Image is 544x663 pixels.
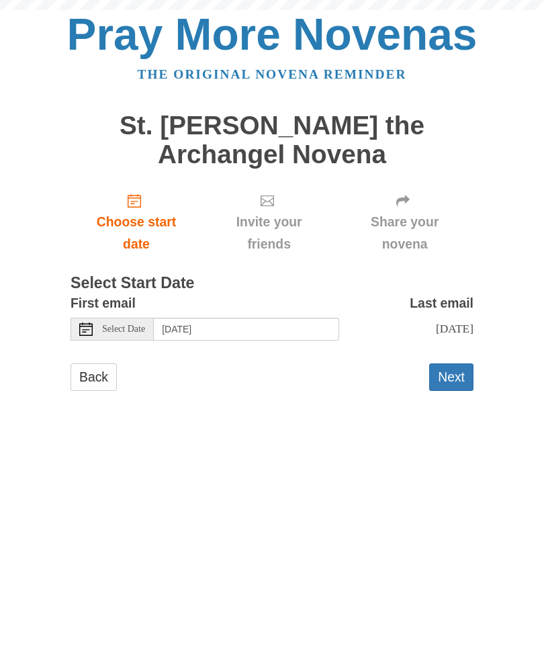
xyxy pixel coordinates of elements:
[71,363,117,391] a: Back
[71,275,473,292] h3: Select Start Date
[349,211,460,255] span: Share your novena
[102,324,145,334] span: Select Date
[67,9,478,59] a: Pray More Novenas
[71,182,202,262] a: Choose start date
[71,112,473,169] h1: St. [PERSON_NAME] the Archangel Novena
[216,211,322,255] span: Invite your friends
[436,322,473,335] span: [DATE]
[336,182,473,262] div: Click "Next" to confirm your start date first.
[202,182,336,262] div: Click "Next" to confirm your start date first.
[429,363,473,391] button: Next
[410,292,473,314] label: Last email
[84,211,189,255] span: Choose start date
[138,67,407,81] a: The original novena reminder
[71,292,136,314] label: First email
